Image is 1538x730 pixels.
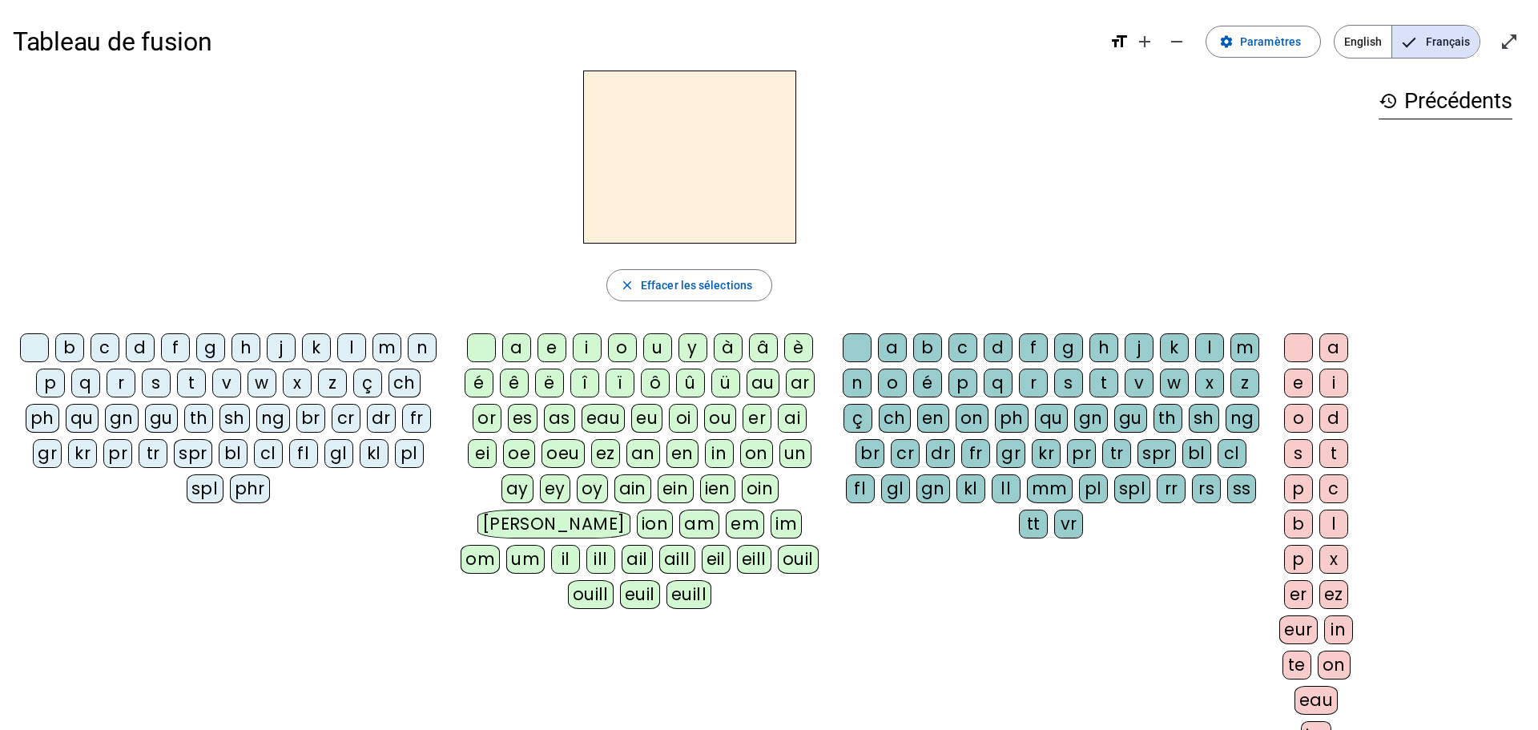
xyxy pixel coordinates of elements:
[786,369,815,397] div: ar
[66,404,99,433] div: qu
[461,545,500,574] div: om
[55,333,84,362] div: b
[1054,333,1083,362] div: g
[501,474,533,503] div: ay
[1054,510,1083,538] div: vr
[402,404,431,433] div: fr
[614,474,652,503] div: ain
[1054,369,1083,397] div: s
[473,404,501,433] div: or
[318,369,347,397] div: z
[26,404,59,433] div: ph
[71,369,100,397] div: q
[337,333,366,362] div: l
[1160,369,1189,397] div: w
[13,16,1097,67] h1: Tableau de fusion
[508,404,537,433] div: es
[1319,404,1348,433] div: d
[177,369,206,397] div: t
[1284,369,1313,397] div: e
[360,439,389,468] div: kl
[586,545,615,574] div: ill
[1319,474,1348,503] div: c
[1102,439,1131,468] div: tr
[1392,26,1480,58] span: Français
[1089,369,1118,397] div: t
[232,333,260,362] div: h
[1019,510,1048,538] div: tt
[778,404,807,433] div: ai
[726,510,764,538] div: em
[332,404,360,433] div: cr
[1153,404,1182,433] div: th
[641,276,752,295] span: Effacer les sélections
[705,439,734,468] div: in
[891,439,920,468] div: cr
[714,333,743,362] div: à
[289,439,318,468] div: fl
[1500,32,1519,51] mat-icon: open_in_full
[704,404,736,433] div: ou
[353,369,382,397] div: ç
[643,333,672,362] div: u
[465,369,493,397] div: é
[212,369,241,397] div: v
[881,474,910,503] div: gl
[678,333,707,362] div: y
[230,474,271,503] div: phr
[1157,474,1186,503] div: rr
[1284,545,1313,574] div: p
[302,333,331,362] div: k
[666,439,699,468] div: en
[984,333,1013,362] div: d
[620,580,660,609] div: euil
[1129,26,1161,58] button: Augmenter la taille de la police
[1284,474,1313,503] div: p
[33,439,62,468] div: gr
[103,439,132,468] div: pr
[700,474,736,503] div: ien
[747,369,779,397] div: au
[1319,439,1348,468] div: t
[948,369,977,397] div: p
[283,369,312,397] div: x
[1319,333,1348,362] div: a
[126,333,155,362] div: d
[582,404,626,433] div: eau
[702,545,731,574] div: eil
[1074,404,1108,433] div: gn
[540,474,570,503] div: ey
[503,439,535,468] div: oe
[500,369,529,397] div: ê
[1379,83,1512,119] h3: Précédents
[620,278,634,292] mat-icon: close
[1219,34,1234,49] mat-icon: settings
[537,333,566,362] div: e
[187,474,223,503] div: spl
[1067,439,1096,468] div: pr
[219,404,250,433] div: sh
[1206,26,1321,58] button: Paramètres
[1294,686,1339,715] div: eau
[389,369,421,397] div: ch
[174,439,212,468] div: spr
[591,439,620,468] div: ez
[843,404,872,433] div: ç
[961,439,990,468] div: fr
[296,404,325,433] div: br
[637,510,674,538] div: ion
[196,333,225,362] div: g
[468,439,497,468] div: ei
[184,404,213,433] div: th
[1189,404,1219,433] div: sh
[948,333,977,362] div: c
[1019,333,1048,362] div: f
[778,545,819,574] div: ouil
[372,333,401,362] div: m
[913,333,942,362] div: b
[843,369,872,397] div: n
[742,474,779,503] div: oin
[743,404,771,433] div: er
[161,333,190,362] div: f
[913,369,942,397] div: é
